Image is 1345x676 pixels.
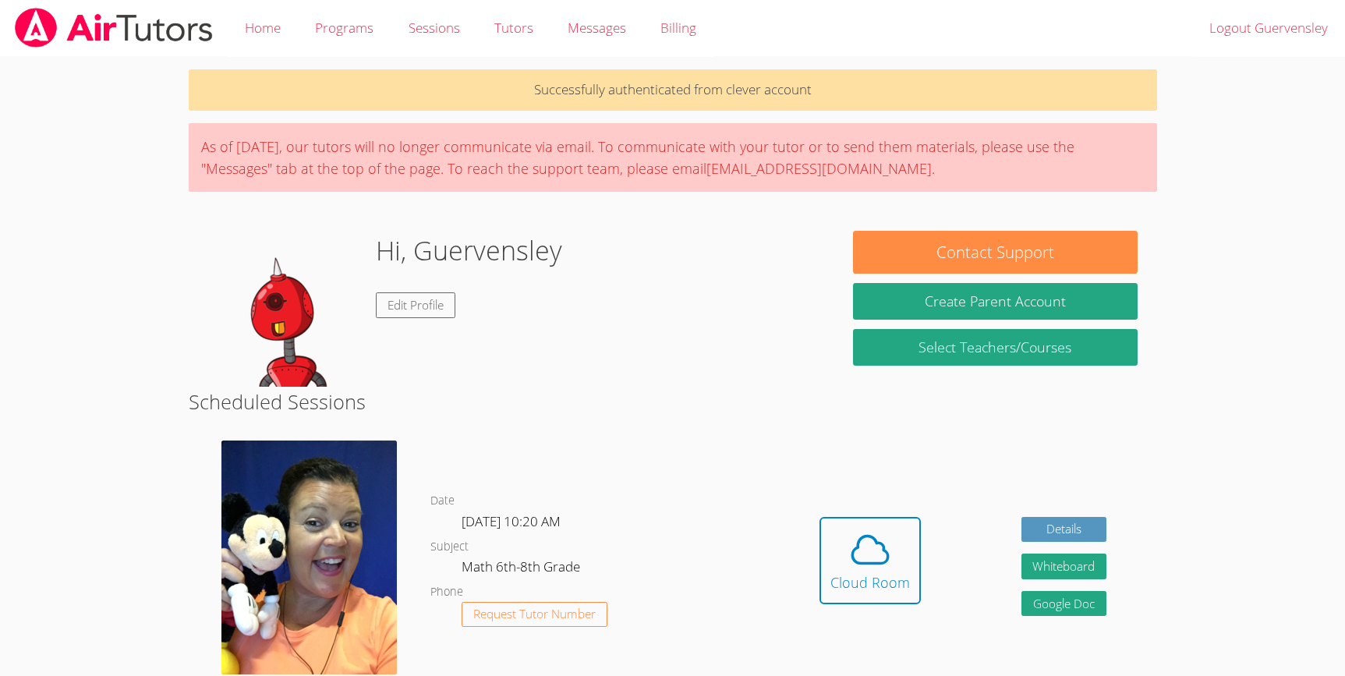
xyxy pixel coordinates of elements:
dd: Math 6th-8th Grade [462,556,583,582]
p: Successfully authenticated from clever account [189,69,1157,111]
a: Google Doc [1021,591,1107,617]
button: Whiteboard [1021,554,1107,579]
div: Cloud Room [830,572,910,593]
dt: Subject [430,537,469,557]
a: Select Teachers/Courses [853,329,1137,366]
img: default.png [207,231,363,387]
span: [DATE] 10:20 AM [462,512,561,530]
div: As of [DATE], our tutors will no longer communicate via email. To communicate with your tutor or ... [189,123,1157,192]
span: Request Tutor Number [473,608,596,620]
button: Create Parent Account [853,283,1137,320]
img: avatar.png [221,441,397,674]
a: Edit Profile [376,292,455,318]
button: Request Tutor Number [462,602,607,628]
dt: Phone [430,582,463,602]
dt: Date [430,491,455,511]
h2: Scheduled Sessions [189,387,1157,416]
h1: Hi, Guervensley [376,231,562,271]
img: airtutors_banner-c4298cdbf04f3fff15de1276eac7730deb9818008684d7c2e4769d2f7ddbe033.png [13,8,214,48]
span: Messages [568,19,626,37]
button: Contact Support [853,231,1137,274]
a: Details [1021,517,1107,543]
button: Cloud Room [819,517,921,604]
